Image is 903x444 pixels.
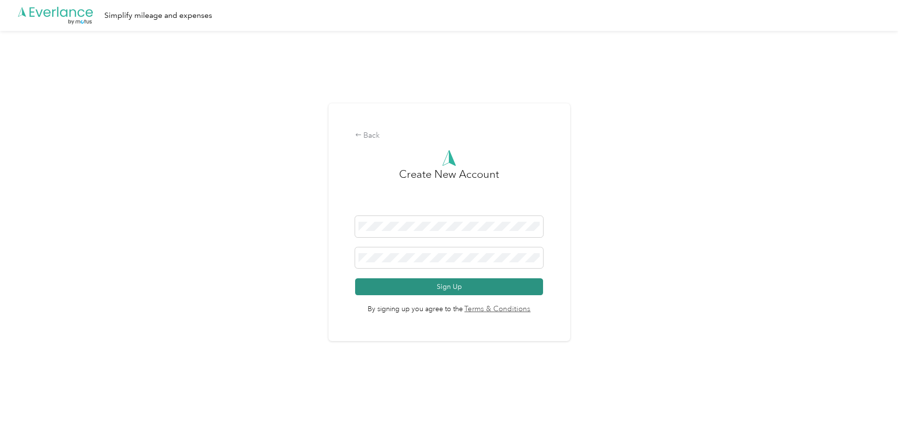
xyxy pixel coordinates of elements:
button: Sign Up [355,278,544,295]
h3: Create New Account [399,166,499,216]
span: By signing up you agree to the [355,295,544,315]
div: Simplify mileage and expenses [104,10,212,22]
div: Back [355,130,544,142]
a: Terms & Conditions [463,304,531,315]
